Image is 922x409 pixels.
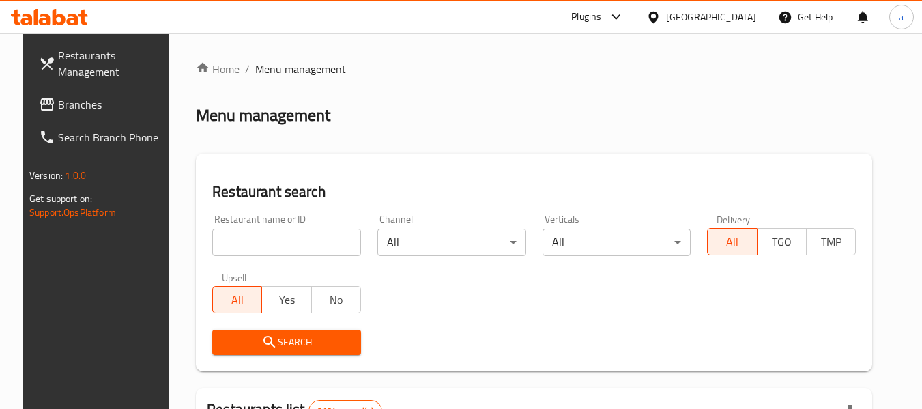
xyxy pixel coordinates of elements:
[196,104,330,126] h2: Menu management
[196,61,240,77] a: Home
[261,286,311,313] button: Yes
[812,232,850,252] span: TMP
[543,229,691,256] div: All
[707,228,757,255] button: All
[245,61,250,77] li: /
[58,96,166,113] span: Branches
[58,129,166,145] span: Search Branch Phone
[58,47,166,80] span: Restaurants Management
[212,286,262,313] button: All
[317,290,356,310] span: No
[212,330,361,355] button: Search
[377,229,526,256] div: All
[311,286,361,313] button: No
[255,61,346,77] span: Menu management
[717,214,751,224] label: Delivery
[713,232,751,252] span: All
[29,190,92,208] span: Get support on:
[268,290,306,310] span: Yes
[757,228,807,255] button: TGO
[223,334,350,351] span: Search
[212,229,361,256] input: Search for restaurant name or ID..
[29,203,116,221] a: Support.OpsPlatform
[222,272,247,282] label: Upsell
[806,228,856,255] button: TMP
[763,232,801,252] span: TGO
[571,9,601,25] div: Plugins
[666,10,756,25] div: [GEOGRAPHIC_DATA]
[28,121,177,154] a: Search Branch Phone
[899,10,904,25] span: a
[196,61,872,77] nav: breadcrumb
[218,290,257,310] span: All
[65,167,86,184] span: 1.0.0
[28,88,177,121] a: Branches
[212,182,856,202] h2: Restaurant search
[29,167,63,184] span: Version:
[28,39,177,88] a: Restaurants Management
